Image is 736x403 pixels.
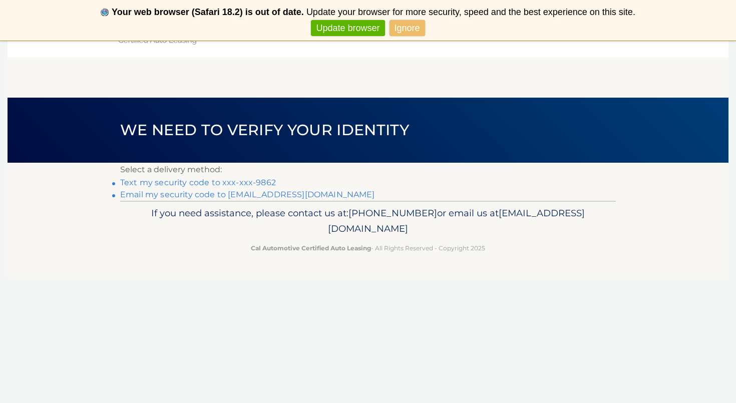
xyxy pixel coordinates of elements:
[306,7,635,17] span: Update your browser for more security, speed and the best experience on this site.
[127,205,609,237] p: If you need assistance, please contact us at: or email us at
[120,178,276,187] a: Text my security code to xxx-xxx-9862
[120,121,409,139] span: We need to verify your identity
[112,7,304,17] b: Your web browser (Safari 18.2) is out of date.
[120,190,375,199] a: Email my security code to [EMAIL_ADDRESS][DOMAIN_NAME]
[127,243,609,253] p: - All Rights Reserved - Copyright 2025
[251,244,371,252] strong: Cal Automotive Certified Auto Leasing
[120,163,616,177] p: Select a delivery method:
[311,20,385,37] a: Update browser
[390,20,425,37] a: Ignore
[348,207,437,219] span: [PHONE_NUMBER]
